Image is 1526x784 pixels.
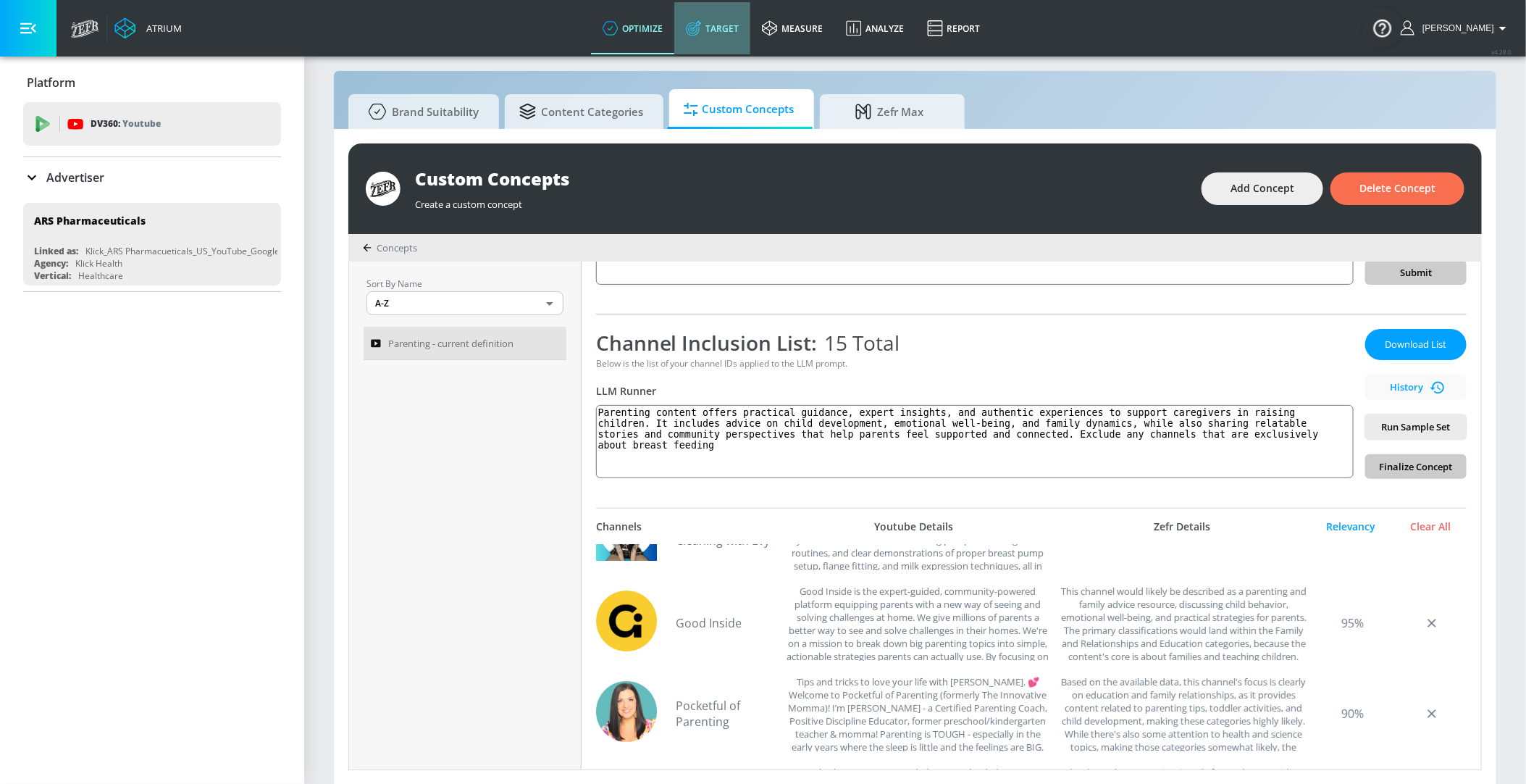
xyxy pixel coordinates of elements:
button: Open Resource Center [1362,7,1403,48]
div: ARS PharmaceuticalsLinked as:Klick_ARS Pharmacueticals_US_YouTube_GoogleAdsAgency:Klick HealthVer... [23,203,281,285]
a: Report [915,2,992,54]
span: Content Categories [519,94,643,129]
a: Parenting - current definition [364,327,566,360]
span: Custom Concepts [684,92,794,127]
div: This channel would likely be described as a parenting and family advice resource, discussing chil... [1058,585,1309,661]
div: Klick_ARS Pharmacueticals_US_YouTube_GoogleAds [85,245,295,257]
div: 90% [1316,675,1388,751]
div: Advertiser [23,157,281,198]
p: Youtube [122,116,161,131]
div: Klick Health [75,257,122,270]
textarea: Parenting content offers practical guidance, expert insights, and authentic experiences to suppor... [596,405,1354,478]
div: Youtube Details [777,520,1050,533]
button: Add Concept [1202,172,1323,205]
a: Good Inside [676,615,777,631]
div: Concepts [363,241,417,254]
div: Healthcare [78,270,123,282]
div: Agency: [34,257,68,270]
span: login as: veronica.hernandez@zefr.com [1417,23,1494,33]
p: Sort By Name [366,276,563,291]
p: Platform [27,75,75,91]
span: History [1371,379,1461,396]
span: Concepts [377,241,417,254]
div: Based on the available data, this channel's focus is clearly on education and family relationship... [1058,675,1309,751]
button: Run Sample Set [1365,414,1467,440]
span: Parenting - current definition [388,335,513,352]
div: Clear All [1394,520,1467,533]
span: Zefr Max [834,94,944,129]
span: 15 Total [818,329,900,356]
div: 95% [1316,585,1388,661]
span: Delete Concept [1359,180,1435,198]
button: Download List [1365,329,1467,360]
button: [PERSON_NAME] [1401,20,1512,37]
div: LLM Runner [596,384,1354,398]
div: Linked as: [34,245,78,257]
span: Run Sample Set [1377,419,1455,435]
div: Vertical: [34,270,71,282]
span: Add Concept [1231,180,1294,198]
div: Create a custom concept [415,191,1187,211]
div: Atrium [141,22,182,35]
span: v 4.28.0 [1491,48,1512,56]
a: measure [750,2,834,54]
a: optimize [591,2,674,54]
div: Zefr Details [1057,520,1307,533]
div: Tips and tricks to love your life with littles. 💕 Welcome to Pocketful of Parenting (formerly The... [784,675,1051,751]
a: Analyze [834,2,915,54]
div: ARS Pharmaceuticals [34,214,146,228]
div: Channel Inclusion List: [596,329,1354,356]
p: Advertiser [46,170,104,185]
img: UCQcifo_12x84Uji6h1TVmKg [596,591,657,651]
a: Atrium [114,17,182,39]
p: DV360: [91,116,161,132]
div: Platform [23,62,281,103]
a: Target [674,2,750,54]
div: Good Inside is the expert-guided, community-powered platform equipping parents with a new way of ... [784,585,1051,661]
div: Relevancy [1315,520,1387,533]
div: Below is the list of your channel IDs applied to the LLM prompt. [596,357,1354,370]
img: UC0vZLg7QpgEPYCselbloEyQ [596,681,657,742]
div: A-Z [366,291,563,315]
span: Brand Suitability [363,94,479,129]
button: History [1365,375,1467,400]
div: Custom Concepts [415,167,1187,191]
div: Channels [596,520,642,533]
span: Download List [1380,336,1452,353]
button: Delete Concept [1330,172,1464,205]
a: Pocketful of Parenting [676,698,777,730]
div: DV360: Youtube [23,102,281,146]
